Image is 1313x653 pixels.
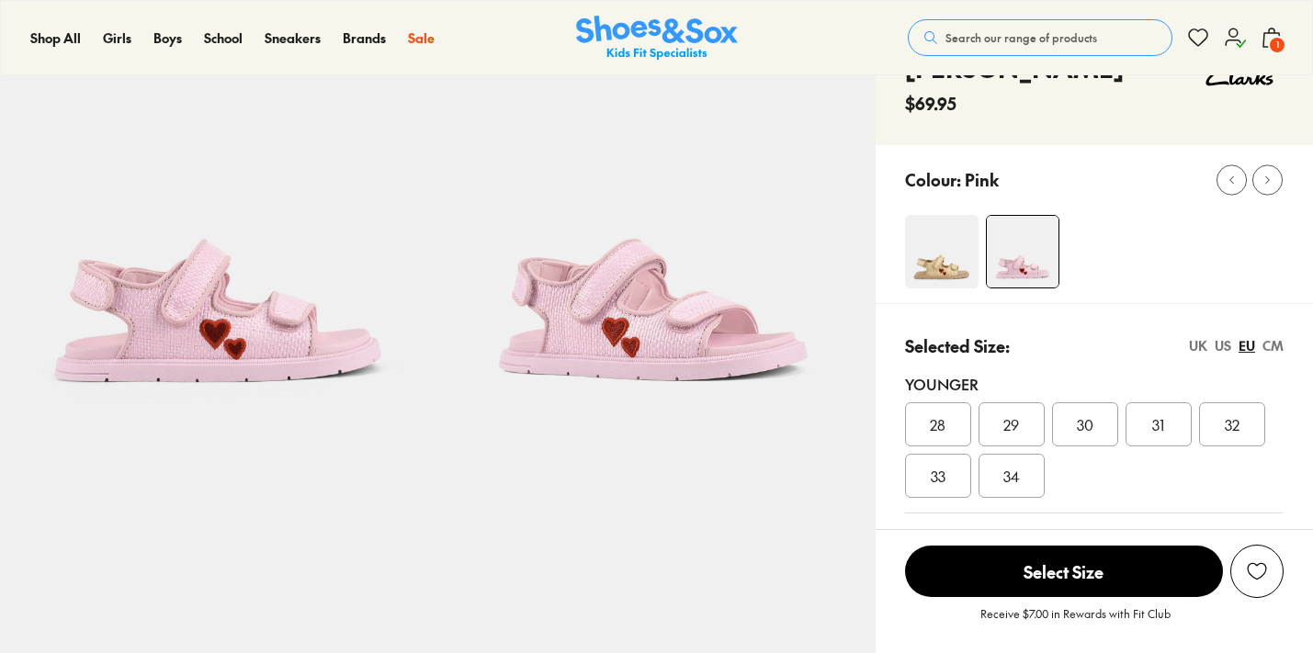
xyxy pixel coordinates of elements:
span: Search our range of products [945,29,1097,46]
div: Older [905,528,1284,550]
div: CM [1262,336,1284,355]
span: 32 [1225,413,1239,435]
button: Add to wishlist [1230,545,1284,598]
button: Select Size [905,545,1223,598]
span: 1 [1268,36,1286,54]
button: 1 [1261,17,1283,58]
a: Sneakers [265,28,321,48]
span: Brands [343,28,386,47]
div: UK [1189,336,1207,355]
img: 4-553637_1 [987,216,1058,287]
img: 4-553643_1 [905,215,979,288]
div: Younger [905,373,1284,395]
span: 33 [931,465,945,487]
img: Vendor logo [1195,49,1284,104]
div: EU [1239,336,1255,355]
a: Sale [408,28,435,48]
img: SNS_Logo_Responsive.svg [576,16,738,61]
span: Girls [103,28,131,47]
span: 30 [1077,413,1093,435]
span: School [204,28,243,47]
span: Shop All [30,28,81,47]
span: Sneakers [265,28,321,47]
a: Boys [153,28,182,48]
p: Pink [965,167,999,192]
a: Shoes & Sox [576,16,738,61]
span: Boys [153,28,182,47]
span: 29 [1003,413,1019,435]
span: 34 [1003,465,1020,487]
a: Shop All [30,28,81,48]
a: Girls [103,28,131,48]
p: Selected Size: [905,333,1010,358]
p: Colour: [905,167,961,192]
span: Sale [408,28,435,47]
span: $69.95 [905,91,956,116]
button: Search our range of products [908,19,1172,56]
a: Brands [343,28,386,48]
a: School [204,28,243,48]
span: 28 [930,413,945,435]
span: 31 [1152,413,1164,435]
div: US [1215,336,1231,355]
p: Receive $7.00 in Rewards with Fit Club [980,605,1171,638]
span: Select Size [905,546,1223,597]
